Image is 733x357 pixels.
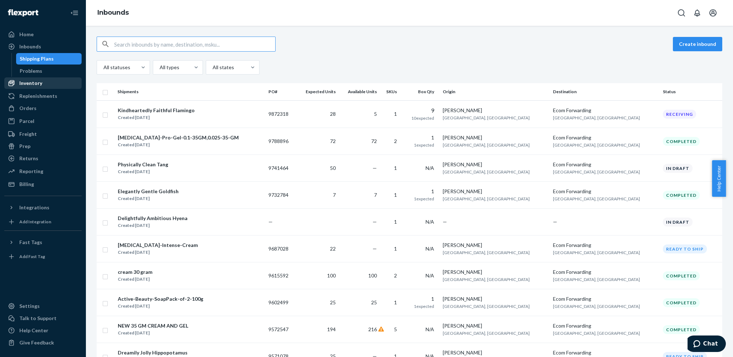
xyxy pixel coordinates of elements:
[4,337,82,348] button: Give Feedback
[330,246,336,252] span: 22
[394,299,397,305] span: 1
[663,298,700,307] div: Completed
[663,191,700,200] div: Completed
[118,349,188,356] div: Dreamily Jolly Hippopotamus
[97,9,129,16] a: Inbounds
[394,111,397,117] span: 1
[426,219,434,225] span: N/A
[373,219,377,225] span: —
[553,196,640,201] span: [GEOGRAPHIC_DATA], [GEOGRAPHIC_DATA]
[394,165,397,171] span: 1
[118,188,179,195] div: Elegantly Gentle Goldfish
[660,83,722,100] th: Status
[19,130,37,138] div: Freight
[553,188,657,195] div: Ecom Forwarding
[19,315,57,322] div: Talk to Support
[394,272,397,279] span: 2
[663,137,700,146] div: Completed
[4,325,82,336] a: Help Center
[443,161,547,168] div: [PERSON_NAME]
[333,192,336,198] span: 7
[4,237,82,248] button: Fast Tags
[266,128,296,155] td: 9788896
[406,134,434,141] div: 1
[380,83,403,100] th: SKUs
[327,272,336,279] span: 100
[4,41,82,52] a: Inbounds
[663,244,707,253] div: Ready to ship
[19,80,42,87] div: Inventory
[118,107,195,114] div: Kindheartedly Faithful Flamingo
[4,166,82,177] a: Reporting
[4,251,82,262] a: Add Fast Tag
[20,55,54,62] div: Shipping Plans
[443,349,547,356] div: [PERSON_NAME]
[266,182,296,209] td: 9732784
[414,304,434,309] span: 1 expected
[4,216,82,228] a: Add Integration
[443,219,447,225] span: —
[443,295,547,303] div: [PERSON_NAME]
[443,169,530,175] span: [GEOGRAPHIC_DATA], [GEOGRAPHIC_DATA]
[92,3,135,23] ol: breadcrumbs
[16,53,82,65] a: Shipping Plans
[443,242,547,249] div: [PERSON_NAME]
[553,304,640,309] span: [GEOGRAPHIC_DATA], [GEOGRAPHIC_DATA]
[330,138,336,144] span: 72
[4,115,82,127] a: Parcel
[443,142,530,148] span: [GEOGRAPHIC_DATA], [GEOGRAPHIC_DATA]
[266,262,296,289] td: 9615592
[553,295,657,303] div: Ecom Forwarding
[19,339,54,346] div: Give Feedback
[115,83,266,100] th: Shipments
[330,111,336,117] span: 28
[443,188,547,195] div: [PERSON_NAME]
[414,196,434,201] span: 1 expected
[4,77,82,89] a: Inventory
[374,192,377,198] span: 7
[118,242,198,249] div: [MEDICAL_DATA]-Intense-Cream
[296,83,339,100] th: Expected Units
[394,219,397,225] span: 1
[118,322,188,329] div: NEW 35 GM CREAM AND GEL
[443,268,547,276] div: [PERSON_NAME]
[368,272,377,279] span: 100
[19,118,34,125] div: Parcel
[19,327,48,334] div: Help Center
[553,322,657,329] div: Ecom Forwarding
[394,326,397,332] span: 5
[19,204,49,211] div: Integrations
[118,222,188,229] div: Created [DATE]
[373,165,377,171] span: —
[159,64,160,71] input: All types
[266,83,296,100] th: PO#
[426,272,434,279] span: N/A
[118,329,188,337] div: Created [DATE]
[16,65,82,77] a: Problems
[19,92,57,100] div: Replenishments
[690,6,704,20] button: Open notifications
[373,246,377,252] span: —
[553,330,640,336] span: [GEOGRAPHIC_DATA], [GEOGRAPHIC_DATA]
[553,277,640,282] span: [GEOGRAPHIC_DATA], [GEOGRAPHIC_DATA]
[118,168,168,175] div: Created [DATE]
[553,115,640,120] span: [GEOGRAPHIC_DATA], [GEOGRAPHIC_DATA]
[330,299,336,305] span: 25
[4,103,82,114] a: Orders
[426,165,434,171] span: N/A
[663,218,693,227] div: In draft
[19,181,34,188] div: Billing
[4,178,82,190] a: Billing
[118,141,239,148] div: Created [DATE]
[663,325,700,334] div: Completed
[553,268,657,276] div: Ecom Forwarding
[706,6,720,20] button: Open account menu
[443,277,530,282] span: [GEOGRAPHIC_DATA], [GEOGRAPHIC_DATA]
[553,134,657,141] div: Ecom Forwarding
[118,295,203,303] div: Active-Beauty-SoapPack-of-2-100g
[712,160,726,197] button: Help Center
[368,326,377,332] span: 216
[443,196,530,201] span: [GEOGRAPHIC_DATA], [GEOGRAPHIC_DATA]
